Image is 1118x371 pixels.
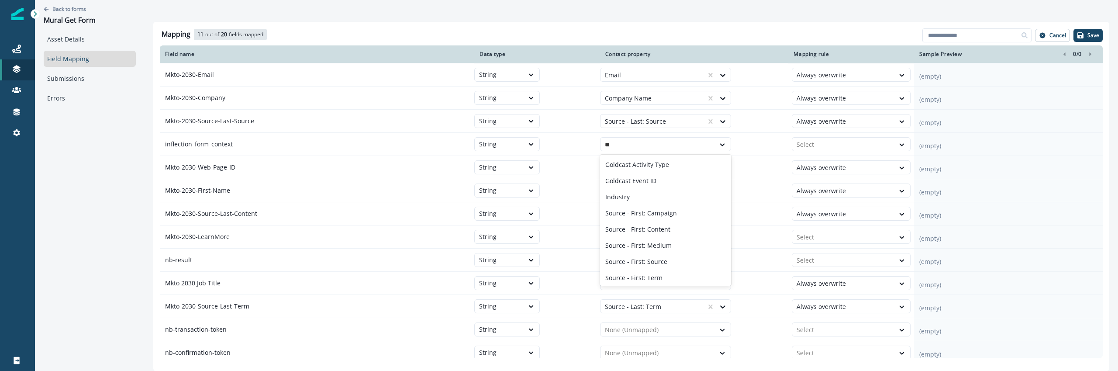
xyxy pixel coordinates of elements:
[919,165,1097,173] p: (empty)
[605,160,669,169] p: Goldcast Activity Type
[919,211,1097,220] p: (empty)
[160,322,474,337] p: nb-transaction-token
[229,31,263,38] p: fields mapped
[44,51,136,67] a: Field Mapping
[479,94,519,102] div: String
[11,8,24,20] img: Inflection
[605,273,663,282] p: Source - First: Term
[919,118,1097,127] p: (empty)
[919,257,1097,266] p: (empty)
[1073,51,1082,58] p: 0 / 0
[919,327,1097,336] p: (empty)
[1035,29,1070,42] button: Cancel
[479,325,519,334] div: String
[479,70,519,79] div: String
[479,302,519,311] div: String
[919,234,1097,243] p: (empty)
[160,229,474,245] p: Mkto-2030-LearnMore
[160,113,474,129] p: Mkto-2030-Source-Last-Source
[605,225,670,234] p: Source - First: Content
[919,304,1097,312] p: (empty)
[479,232,519,241] div: String
[919,72,1097,81] p: (empty)
[160,345,474,361] p: nb-confirmation-token
[160,159,474,175] p: Mkto-2030-Web-Page-ID
[1059,49,1070,59] button: left-icon
[479,186,519,195] div: String
[160,183,474,198] p: Mkto-2030-First-Name
[919,142,1097,150] p: (empty)
[794,51,909,58] div: Mapping rule
[165,51,469,58] div: Field name
[919,281,1097,289] p: (empty)
[479,117,519,125] div: String
[480,51,595,58] div: Data type
[919,51,962,58] p: Sample Preview
[605,51,651,58] p: Contact property
[1085,49,1096,59] button: Right-forward-icon
[1049,32,1066,38] p: Cancel
[605,257,667,266] p: Source - First: Source
[919,95,1097,104] p: (empty)
[479,279,519,288] div: String
[221,31,227,38] p: 20
[44,5,86,13] button: Go back
[605,176,656,185] p: Goldcast Event ID
[160,67,474,83] p: Mkto-2030-Email
[44,90,136,106] a: Errors
[52,5,86,13] p: Back to forms
[160,136,474,152] p: inflection_form_context
[605,208,677,218] p: Source - First: Campaign
[160,252,474,268] p: nb-result
[479,256,519,264] div: String
[605,192,630,201] p: Industry
[1073,29,1103,42] button: Save
[160,298,474,314] p: Mkto-2030-Source-Last-Term
[479,209,519,218] div: String
[479,163,519,172] div: String
[44,70,136,87] a: Submissions
[44,16,96,26] div: Mural Get Form
[205,31,219,38] p: out of
[479,140,519,149] div: String
[919,188,1097,197] p: (empty)
[919,350,1097,359] p: (empty)
[160,206,474,222] p: Mkto-2030-Source-Last-Content
[160,90,474,106] p: Mkto-2030-Company
[162,30,190,38] h2: Mapping
[44,31,136,47] a: Asset Details
[160,275,474,291] p: Mkto 2030 Job Title
[197,31,204,38] p: 11
[1087,32,1099,38] p: Save
[479,348,519,357] div: String
[605,241,672,250] p: Source - First: Medium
